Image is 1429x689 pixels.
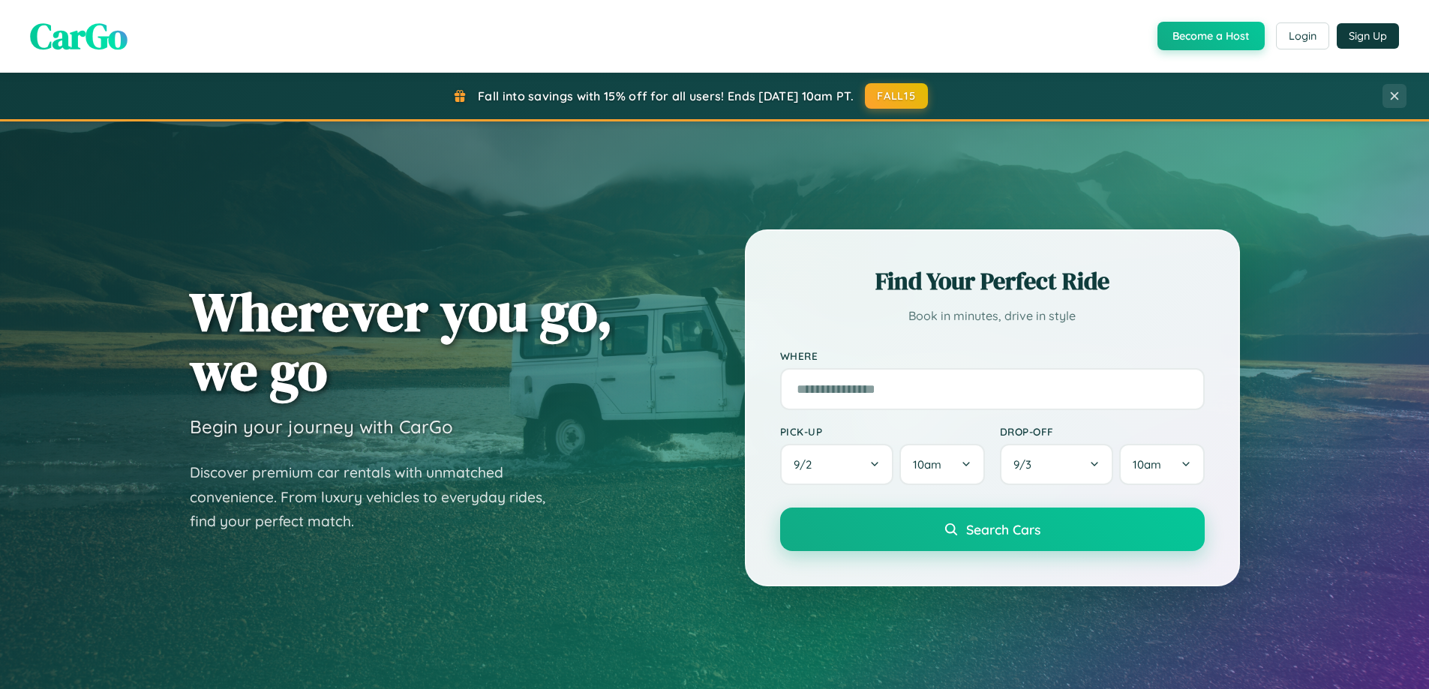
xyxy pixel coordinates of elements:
[1000,425,1205,438] label: Drop-off
[1119,444,1204,485] button: 10am
[966,521,1040,538] span: Search Cars
[794,457,819,472] span: 9 / 2
[478,88,854,103] span: Fall into savings with 15% off for all users! Ends [DATE] 10am PT.
[1000,444,1114,485] button: 9/3
[30,11,128,61] span: CarGo
[190,282,613,400] h1: Wherever you go, we go
[1133,457,1161,472] span: 10am
[865,83,928,109] button: FALL15
[1013,457,1039,472] span: 9 / 3
[1157,22,1265,50] button: Become a Host
[1337,23,1399,49] button: Sign Up
[1276,22,1329,49] button: Login
[780,349,1205,362] label: Where
[913,457,941,472] span: 10am
[780,444,894,485] button: 9/2
[780,265,1205,298] h2: Find Your Perfect Ride
[190,460,565,534] p: Discover premium car rentals with unmatched convenience. From luxury vehicles to everyday rides, ...
[780,305,1205,327] p: Book in minutes, drive in style
[780,425,985,438] label: Pick-up
[899,444,984,485] button: 10am
[190,415,453,438] h3: Begin your journey with CarGo
[780,508,1205,551] button: Search Cars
